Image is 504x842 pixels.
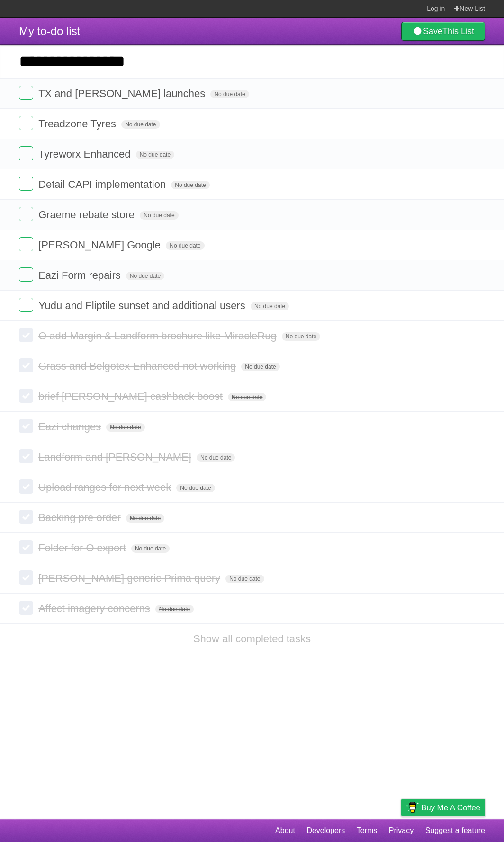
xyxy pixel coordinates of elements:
span: Yudu and Fliptile sunset and additional users [38,300,248,311]
label: Done [19,298,33,312]
span: No due date [126,514,164,523]
span: Landform and [PERSON_NAME] [38,451,194,463]
span: brief [PERSON_NAME] cashback boost [38,390,225,402]
label: Done [19,328,33,342]
span: [PERSON_NAME] Google [38,239,163,251]
span: Tyreworx Enhanced [38,148,133,160]
label: Done [19,540,33,554]
span: No due date [166,241,204,250]
label: Done [19,389,33,403]
span: No due date [131,544,170,553]
span: No due date [197,453,235,462]
span: Treadzone Tyres [38,118,118,130]
label: Done [19,449,33,463]
a: Terms [357,822,378,840]
span: Grass and Belgotex Enhanced not working [38,360,238,372]
label: Done [19,146,33,160]
span: No due date [140,211,178,220]
span: No due date [126,272,164,280]
a: Suggest a feature [425,822,485,840]
span: Detail CAPI implementation [38,178,168,190]
span: No due date [282,332,320,341]
span: No due date [171,181,209,189]
label: Done [19,358,33,372]
label: Done [19,510,33,524]
span: No due date [251,302,289,310]
span: Folder for O export [38,542,128,554]
span: No due date [210,90,249,98]
a: Developers [306,822,345,840]
span: No due date [228,393,266,401]
a: Show all completed tasks [193,633,311,645]
label: Done [19,86,33,100]
b: This List [442,27,474,36]
a: Privacy [389,822,414,840]
span: [PERSON_NAME] generic Prima query [38,572,223,584]
span: No due date [176,484,215,492]
span: No due date [225,575,264,583]
img: Buy me a coffee [406,799,419,815]
label: Done [19,570,33,585]
span: Upload ranges for next week [38,481,173,493]
label: Done [19,267,33,282]
span: Buy me a coffee [421,799,480,816]
label: Done [19,116,33,130]
label: Done [19,601,33,615]
span: My to-do list [19,25,80,37]
span: O add Margin & Landform brochure like MiracleRug [38,330,279,342]
span: Eazi changes [38,421,103,433]
a: Buy me a coffee [401,799,485,816]
span: No due date [136,151,174,159]
span: Eazi Form repairs [38,269,123,281]
label: Done [19,419,33,433]
span: Affect imagery concerns [38,603,153,614]
span: No due date [121,120,160,129]
span: No due date [155,605,194,613]
label: Done [19,237,33,251]
label: Done [19,177,33,191]
span: TX and [PERSON_NAME] launches [38,88,207,99]
a: SaveThis List [401,22,485,41]
label: Done [19,479,33,494]
span: Backing pre order [38,512,123,523]
a: About [275,822,295,840]
span: Graeme rebate store [38,209,137,221]
span: No due date [241,363,279,371]
span: No due date [106,423,144,432]
label: Done [19,207,33,221]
